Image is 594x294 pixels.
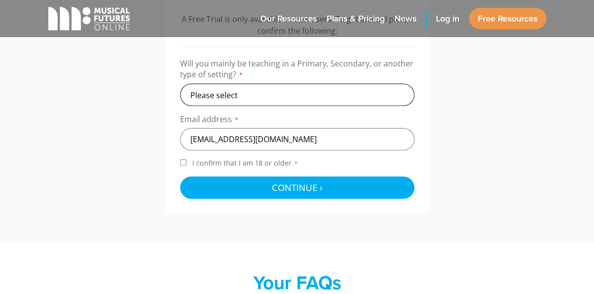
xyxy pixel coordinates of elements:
[394,13,416,25] span: News
[180,58,414,84] label: Will you mainly be teaching in a Primary, Secondary, or another type of setting?
[436,13,459,25] span: Log in
[180,159,186,166] input: I confirm that I am 18 or older*
[327,13,385,25] span: Plans & Pricing
[272,181,323,193] span: Continue ›
[180,114,414,128] label: Email address
[190,158,300,168] span: I confirm that I am 18 or older
[180,176,414,199] button: Continue ›
[469,8,546,29] a: Free Resources
[260,13,317,25] span: Our Resources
